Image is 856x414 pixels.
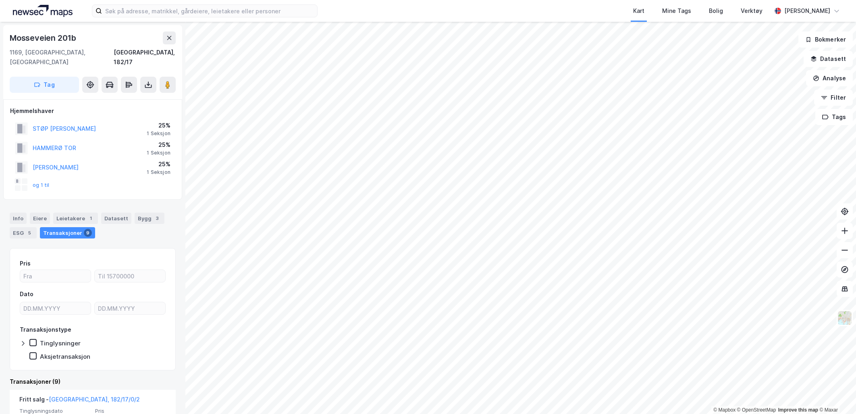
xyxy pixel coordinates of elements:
div: Verktøy [741,6,763,16]
div: [PERSON_NAME] [784,6,830,16]
button: Filter [814,90,853,106]
button: Analyse [806,70,853,86]
div: Kart [633,6,644,16]
iframe: Chat Widget [816,375,856,414]
div: Eiere [30,213,50,224]
div: 25% [147,159,170,169]
div: Mosseveien 201b [10,31,78,44]
div: Transaksjonstype [20,325,71,335]
div: Fritt salg - [19,395,140,408]
div: Datasett [101,213,131,224]
a: Mapbox [713,407,735,413]
input: DD.MM.YYYY [95,302,165,314]
div: 1 Seksjon [147,150,170,156]
div: 1 Seksjon [147,169,170,176]
div: Transaksjoner [40,227,95,238]
div: Dato [20,289,33,299]
div: Hjemmelshaver [10,106,175,116]
div: Pris [20,259,31,268]
button: Tags [815,109,853,125]
button: Bokmerker [798,31,853,48]
div: Leietakere [53,213,98,224]
div: 25% [147,121,170,130]
input: Søk på adresse, matrikkel, gårdeiere, leietakere eller personer [102,5,317,17]
div: Aksjetransaksjon [40,353,90,360]
button: Datasett [804,51,853,67]
div: Transaksjoner (9) [10,377,176,387]
div: 1 Seksjon [147,130,170,137]
img: logo.a4113a55bc3d86da70a041830d287a7e.svg [13,5,73,17]
div: 25% [147,140,170,150]
a: [GEOGRAPHIC_DATA], 182/17/0/2 [49,396,140,403]
div: Bolig [709,6,723,16]
div: 3 [153,214,161,222]
div: [GEOGRAPHIC_DATA], 182/17 [114,48,176,67]
div: Info [10,213,27,224]
a: Improve this map [778,407,818,413]
div: 5 [25,229,33,237]
button: Tag [10,77,79,93]
div: 9 [84,229,92,237]
img: Z [837,310,852,326]
div: Bygg [135,213,164,224]
input: Til 15700000 [95,270,165,282]
input: Fra [20,270,91,282]
a: OpenStreetMap [737,407,776,413]
div: ESG [10,227,37,238]
input: DD.MM.YYYY [20,302,91,314]
div: 1169, [GEOGRAPHIC_DATA], [GEOGRAPHIC_DATA] [10,48,114,67]
div: Mine Tags [662,6,691,16]
div: 1 [87,214,95,222]
div: Tinglysninger [40,339,81,347]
